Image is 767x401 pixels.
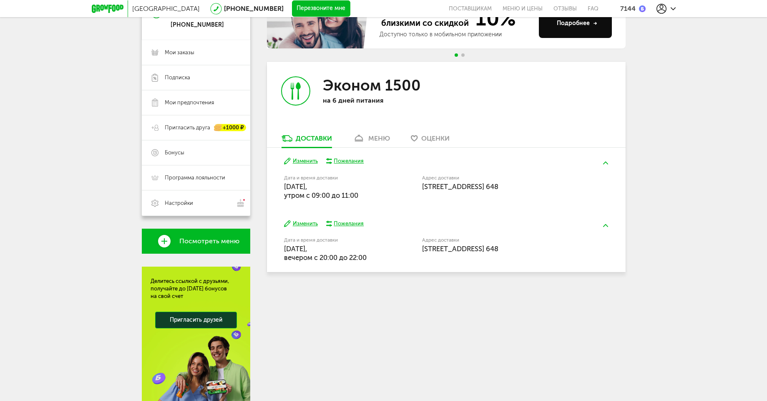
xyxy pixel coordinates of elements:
button: Изменить [284,220,318,228]
span: Оценки [421,134,450,142]
a: Оценки [407,134,454,147]
label: Дата и время доставки [284,238,380,242]
label: Дата и время доставки [284,176,380,180]
div: меню [368,134,390,142]
div: 7144 [620,5,636,13]
a: Подписка [142,65,250,90]
span: Бонусы [165,149,184,156]
a: Пригласить друга +1000 ₽ [142,115,250,140]
span: Go to slide 1 [455,53,458,57]
button: Перезвоните мне [292,0,350,17]
label: Адрес доставки [422,238,578,242]
div: Доступно только в мобильном приложении [380,30,532,39]
div: Подробнее [557,19,597,28]
img: arrow-up-green.5eb5f82.svg [603,161,608,164]
span: Питайтесь вместе с близкими со скидкой [380,8,470,29]
a: Мои заказы [142,40,250,65]
span: [STREET_ADDRESS] 648 [422,245,498,253]
a: Программа лояльности [142,165,250,190]
span: Подписка [165,74,190,81]
button: Пожелания [326,157,364,165]
a: [PHONE_NUMBER] [224,5,284,13]
button: Изменить [284,157,318,165]
a: Доставки [277,134,336,147]
img: bonus_b.cdccf46.png [639,5,646,12]
button: Подробнее [539,9,612,38]
img: arrow-up-green.5eb5f82.svg [603,224,608,227]
div: [PHONE_NUMBER] [171,21,224,29]
p: на 6 дней питания [323,96,431,104]
span: [DATE], вечером c 20:00 до 22:00 [284,245,367,262]
a: Мои предпочтения [142,90,250,115]
span: Настройки [165,199,193,207]
span: Программа лояльности [165,174,225,182]
span: Посмотреть меню [179,237,239,245]
h3: Эконом 1500 [323,76,421,94]
a: Посмотреть меню [142,229,250,254]
span: [STREET_ADDRESS] 648 [422,182,498,191]
div: Пожелания [334,157,364,165]
span: 10% [470,8,516,29]
a: Бонусы [142,140,250,165]
div: Доставки [296,134,332,142]
button: Пожелания [326,220,364,227]
span: Go to slide 2 [461,53,465,57]
span: [DATE], утром c 09:00 до 11:00 [284,182,358,199]
label: Адрес доставки [422,176,578,180]
a: Настройки [142,190,250,216]
span: [GEOGRAPHIC_DATA] [132,5,200,13]
div: Пожелания [334,220,364,227]
div: Делитесь ссылкой с друзьями, получайте до [DATE] бонусов на свой счет [151,277,241,300]
a: меню [349,134,394,147]
span: Мои предпочтения [165,99,214,106]
div: +1000 ₽ [214,124,246,131]
a: Пригласить друзей [155,312,237,328]
span: Мои заказы [165,49,194,56]
span: Пригласить друга [165,124,210,131]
